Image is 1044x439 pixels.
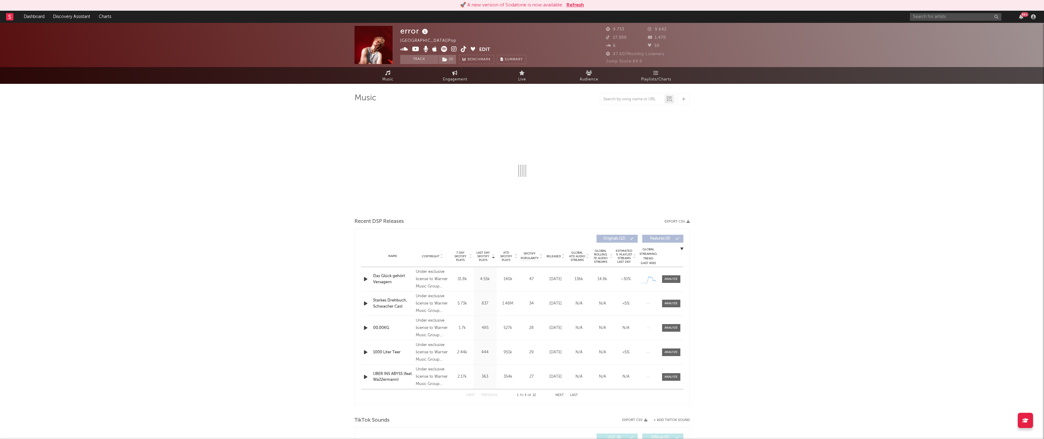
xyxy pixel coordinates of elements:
[416,268,449,290] div: Under exclusive license to Warner Music Group Germany Holding GmbH, © 2025 error
[592,349,613,355] div: N/A
[521,276,542,282] div: 47
[521,252,539,261] span: Spotify Popularity
[355,417,390,424] span: TikTok Sounds
[545,276,566,282] div: [DATE]
[642,235,683,243] button: Features(0)
[616,249,632,264] span: Estimated % Playlist Streams Last Day
[569,301,589,307] div: N/A
[545,301,566,307] div: [DATE]
[459,55,494,64] a: Benchmark
[597,235,638,243] button: Originals(12)
[416,317,449,339] div: Under exclusive license to Warner Music Group Germany Holding GmbH, © 2024 error
[569,374,589,380] div: N/A
[648,27,667,31] span: 9.642
[400,55,438,64] button: Track
[910,13,1001,21] input: Search for artists
[648,36,666,40] span: 1.470
[416,293,449,315] div: Under exclusive license to Warner Music Group Germany Holding GmbH, © 2023 therror
[443,76,467,83] span: Engagement
[623,67,690,84] a: Playlists/Charts
[452,301,472,307] div: 5.73k
[606,36,627,40] span: 17.300
[592,325,613,331] div: N/A
[616,301,636,307] div: <5%
[452,276,472,282] div: 31.8k
[616,325,636,331] div: N/A
[1021,12,1028,17] div: 99 +
[616,349,636,355] div: <5%
[498,301,518,307] div: 1.48M
[545,374,566,380] div: [DATE]
[616,276,636,282] div: ~ 30 %
[481,394,497,397] button: Previous
[616,374,636,380] div: N/A
[647,419,690,422] button: + Add TikTok Sound
[452,325,472,331] div: 1.7k
[592,276,613,282] div: 14.8k
[646,237,674,241] span: Features ( 0 )
[475,325,495,331] div: 485
[373,371,413,383] a: UBER INS ABYSS (feat. Wa22ermann)
[498,276,518,282] div: 140k
[479,46,490,54] button: Edit
[521,349,542,355] div: 29
[466,394,475,397] button: First
[556,67,623,84] a: Audience
[518,76,526,83] span: Live
[422,255,440,258] span: Copyright
[452,374,472,380] div: 2.17k
[1019,14,1023,19] button: 99+
[592,374,613,380] div: N/A
[654,419,690,422] button: + Add TikTok Sound
[641,76,671,83] span: Playlists/Charts
[520,394,523,397] span: to
[416,341,449,363] div: Under exclusive license to Warner Music Group Germany Holding GmbH, © 2023 therror
[665,220,690,223] button: Export CSV
[373,254,413,259] div: Name
[521,301,542,307] div: 34
[382,76,394,83] span: Music
[373,349,413,355] a: 1000 Liter Teer
[452,349,472,355] div: 2.44k
[545,349,566,355] div: [DATE]
[606,27,624,31] span: 9.733
[510,392,543,399] div: 1 5 12
[498,374,518,380] div: 354k
[639,247,657,266] div: Global Streaming Trend (Last 60D)
[422,67,489,84] a: Engagement
[355,67,422,84] a: Music
[505,58,523,61] span: Summary
[600,237,629,241] span: Originals ( 12 )
[355,218,404,225] span: Recent DSP Releases
[648,44,660,48] span: 50
[475,301,495,307] div: 837
[547,255,561,258] span: Released
[566,2,584,9] button: Refresh
[622,418,647,422] button: Export CSV
[606,52,665,56] span: 97.607 Monthly Listeners
[475,276,495,282] div: 4.55k
[569,276,589,282] div: 136k
[592,249,609,264] span: Global Rolling 7D Audio Streams
[498,325,518,331] div: 527k
[606,44,616,48] span: 6
[416,366,449,388] div: Under exclusive license to Warner Music Group Germany Holding GmbH, © 2024 error
[580,76,598,83] span: Audience
[475,251,491,262] span: Last Day Spotify Plays
[521,374,542,380] div: 27
[20,11,49,23] a: Dashboard
[521,325,542,331] div: 28
[452,251,469,262] span: 7 Day Spotify Plays
[569,325,589,331] div: N/A
[400,26,429,36] div: error
[373,273,413,285] a: Das Glück gehört Versagern
[569,251,586,262] span: Global ATD Audio Streams
[49,11,94,23] a: Discovery Assistant
[439,55,456,64] button: (1)
[489,67,556,84] a: Live
[600,97,665,102] input: Search by song name or URL
[373,298,413,309] a: Starkes Drehbuch, Schwacher Cast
